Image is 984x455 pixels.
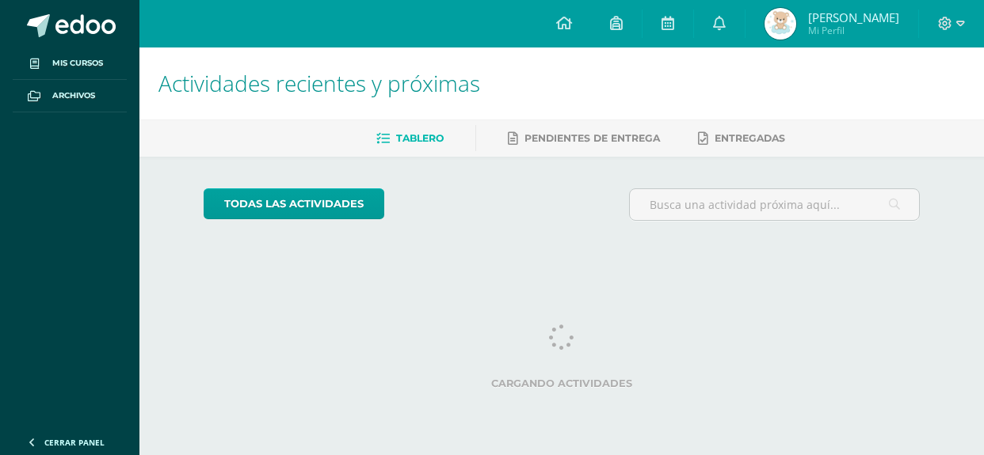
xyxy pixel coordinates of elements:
[376,126,444,151] a: Tablero
[765,8,796,40] img: 06f849760aa486a9e17b1225f46ca6c0.png
[158,68,480,98] span: Actividades recientes y próximas
[524,132,660,144] span: Pendientes de entrega
[715,132,785,144] span: Entregadas
[808,9,899,25] span: [PERSON_NAME]
[396,132,444,144] span: Tablero
[52,57,103,70] span: Mis cursos
[204,377,921,389] label: Cargando actividades
[204,188,384,219] a: todas las Actividades
[13,47,127,80] a: Mis cursos
[698,126,785,151] a: Entregadas
[630,189,920,220] input: Busca una actividad próxima aquí...
[52,89,95,102] span: Archivos
[508,126,660,151] a: Pendientes de entrega
[13,80,127,112] a: Archivos
[44,437,105,448] span: Cerrar panel
[808,24,899,37] span: Mi Perfil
